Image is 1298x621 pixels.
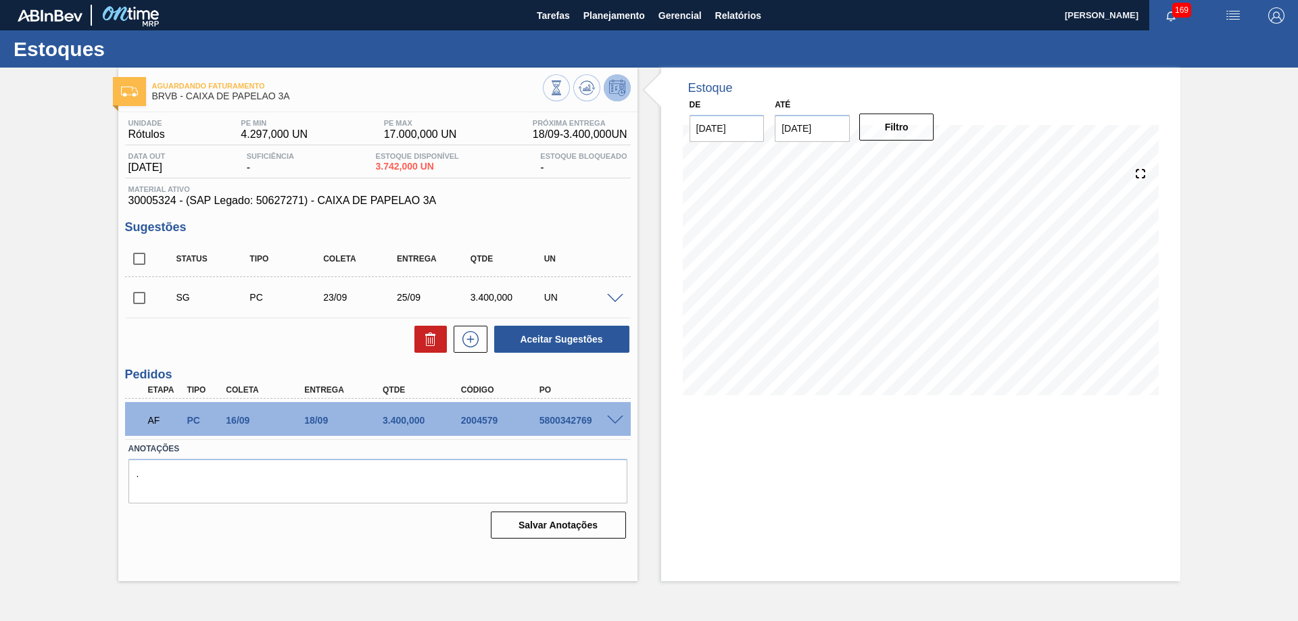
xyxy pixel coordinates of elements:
div: - [243,152,297,174]
label: Até [775,100,790,109]
div: 25/09/2025 [393,292,475,303]
button: Notificações [1149,6,1193,25]
div: Nova sugestão [447,326,487,353]
span: BRVB - CAIXA DE PAPELAO 3A [152,91,543,101]
div: - [537,152,630,174]
input: dd/mm/yyyy [775,115,850,142]
button: Filtro [859,114,934,141]
label: De [690,100,701,109]
button: Desprogramar Estoque [604,74,631,101]
button: Aceitar Sugestões [494,326,629,353]
span: [DATE] [128,162,166,174]
div: Aceitar Sugestões [487,324,631,354]
label: Anotações [128,439,627,459]
span: Material ativo [128,185,627,193]
span: PE MIN [241,119,308,127]
span: Suficiência [247,152,294,160]
span: Gerencial [658,7,702,24]
div: Status [173,254,255,264]
span: Rótulos [128,128,165,141]
div: Tipo [246,254,328,264]
div: Sugestão Criada [173,292,255,303]
div: 3.400,000 [379,415,467,426]
img: Ícone [121,86,138,97]
p: AF [148,415,182,426]
div: 18/09/2025 [301,415,389,426]
h1: Estoques [14,41,254,57]
span: 4.297,000 UN [241,128,308,141]
button: Visão Geral dos Estoques [543,74,570,101]
div: Pedido de Compra [246,292,328,303]
span: 30005324 - (SAP Legado: 50627271) - CAIXA DE PAPELAO 3A [128,195,627,207]
span: 17.000,000 UN [384,128,457,141]
img: TNhmsLtSVTkK8tSr43FrP2fwEKptu5GPRR3wAAAABJRU5ErkJggg== [18,9,82,22]
div: UN [541,254,623,264]
button: Salvar Anotações [491,512,626,539]
div: Tipo [183,385,224,395]
span: Estoque Disponível [376,152,459,160]
div: 23/09/2025 [320,292,402,303]
div: Etapa [145,385,185,395]
img: userActions [1225,7,1241,24]
span: 3.742,000 UN [376,162,459,172]
textarea: . [128,459,627,503]
div: Entrega [393,254,475,264]
div: Qtde [467,254,549,264]
div: Estoque [688,81,733,95]
div: 3.400,000 [467,292,549,303]
div: Coleta [222,385,310,395]
span: Tarefas [537,7,570,24]
span: Unidade [128,119,165,127]
div: Coleta [320,254,402,264]
span: Relatórios [715,7,761,24]
div: Entrega [301,385,389,395]
span: 169 [1172,3,1191,18]
img: Logout [1268,7,1284,24]
div: Pedido de Compra [183,415,224,426]
div: Aguardando Faturamento [145,405,185,435]
span: Planejamento [583,7,645,24]
div: 2004579 [458,415,546,426]
span: Aguardando Faturamento [152,82,543,90]
button: Atualizar Gráfico [573,74,600,101]
span: Data out [128,152,166,160]
div: UN [541,292,623,303]
div: Excluir Sugestões [408,326,447,353]
input: dd/mm/yyyy [690,115,765,142]
div: 5800342769 [536,415,624,426]
h3: Sugestões [125,220,631,234]
span: Próxima Entrega [533,119,627,127]
span: Estoque Bloqueado [540,152,627,160]
span: 18/09 - 3.400,000 UN [533,128,627,141]
div: Código [458,385,546,395]
div: Qtde [379,385,467,395]
div: PO [536,385,624,395]
h3: Pedidos [125,368,631,382]
span: PE MAX [384,119,457,127]
div: 16/09/2025 [222,415,310,426]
